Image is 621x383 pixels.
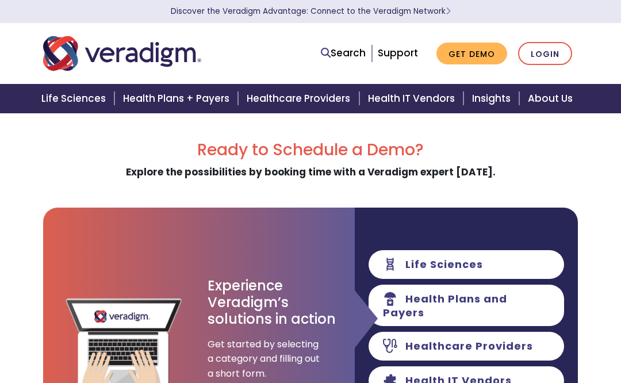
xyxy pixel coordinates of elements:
[208,278,337,327] h3: Experience Veradigm’s solutions in action
[361,84,465,113] a: Health IT Vendors
[518,42,572,66] a: Login
[521,84,586,113] a: About Us
[34,84,116,113] a: Life Sciences
[378,46,418,60] a: Support
[446,6,451,17] span: Learn More
[116,84,240,113] a: Health Plans + Payers
[240,84,361,113] a: Healthcare Providers
[43,140,578,160] h2: Ready to Schedule a Demo?
[321,45,366,61] a: Search
[171,6,451,17] a: Discover the Veradigm Advantage: Connect to the Veradigm NetworkLearn More
[208,337,323,381] span: Get started by selecting a category and filling out a short form.
[126,165,496,179] strong: Explore the possibilities by booking time with a Veradigm expert [DATE].
[465,84,521,113] a: Insights
[436,43,507,65] a: Get Demo
[43,35,201,72] img: Veradigm logo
